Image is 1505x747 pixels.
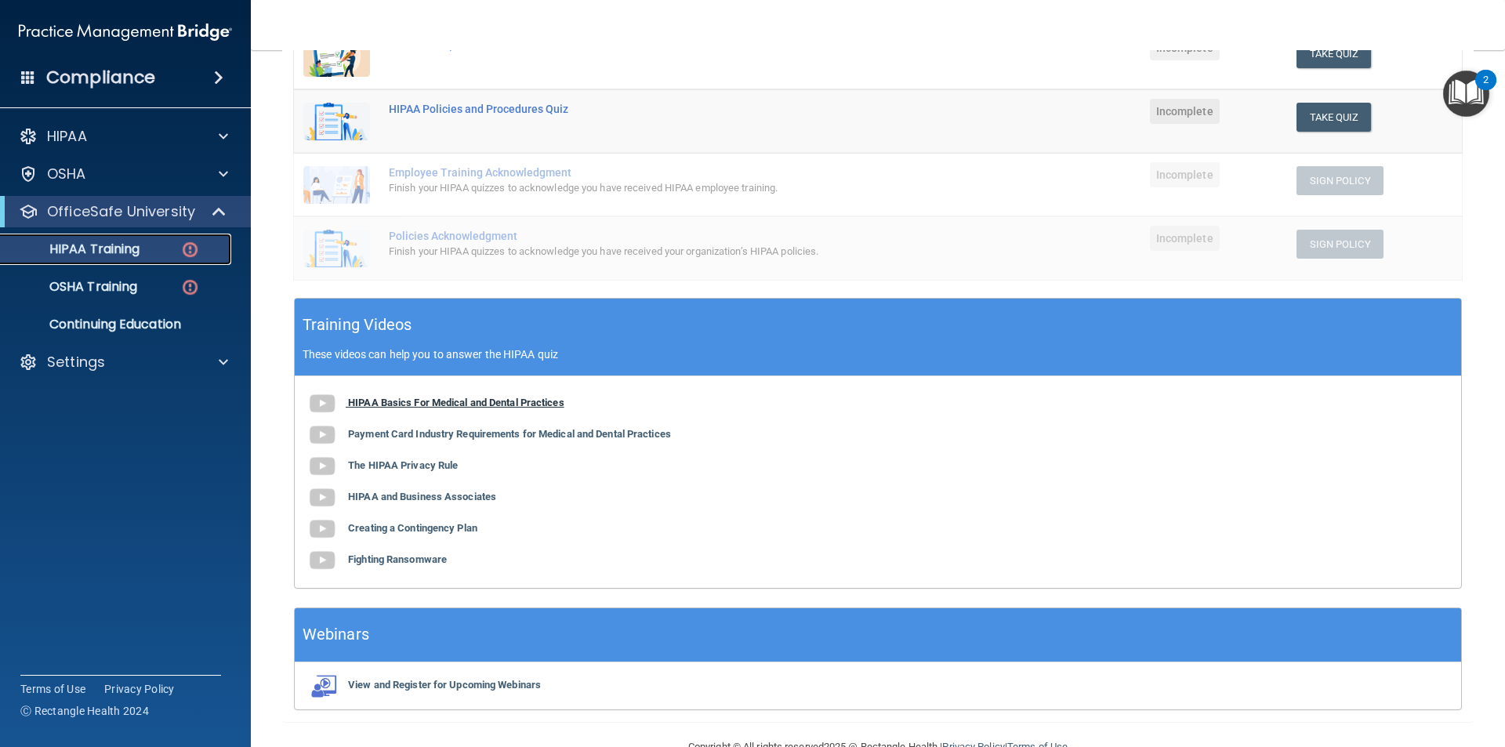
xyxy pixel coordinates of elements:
[1296,230,1384,259] button: Sign Policy
[303,621,369,648] h5: Webinars
[348,459,458,471] b: The HIPAA Privacy Rule
[306,545,338,576] img: gray_youtube_icon.38fcd6cc.png
[389,179,949,198] div: Finish your HIPAA quizzes to acknowledge you have received HIPAA employee training.
[348,428,671,440] b: Payment Card Industry Requirements for Medical and Dental Practices
[303,348,1453,361] p: These videos can help you to answer the HIPAA quiz
[1150,99,1220,124] span: Incomplete
[389,242,949,261] div: Finish your HIPAA quizzes to acknowledge you have received your organization’s HIPAA policies.
[348,679,541,691] b: View and Register for Upcoming Webinars
[348,397,564,408] b: HIPAA Basics For Medical and Dental Practices
[1296,103,1372,132] button: Take Quiz
[306,674,338,698] img: webinarIcon.c7ebbf15.png
[20,703,149,719] span: Ⓒ Rectangle Health 2024
[46,67,155,89] h4: Compliance
[19,202,227,221] a: OfficeSafe University
[20,681,85,697] a: Terms of Use
[306,388,338,419] img: gray_youtube_icon.38fcd6cc.png
[306,419,338,451] img: gray_youtube_icon.38fcd6cc.png
[1483,80,1489,100] div: 2
[306,451,338,482] img: gray_youtube_icon.38fcd6cc.png
[10,317,224,332] p: Continuing Education
[348,522,477,534] b: Creating a Contingency Plan
[1296,166,1384,195] button: Sign Policy
[47,353,105,372] p: Settings
[104,681,175,697] a: Privacy Policy
[303,311,412,339] h5: Training Videos
[19,127,228,146] a: HIPAA
[306,482,338,513] img: gray_youtube_icon.38fcd6cc.png
[306,513,338,545] img: gray_youtube_icon.38fcd6cc.png
[47,165,86,183] p: OSHA
[1150,226,1220,251] span: Incomplete
[10,279,137,295] p: OSHA Training
[1150,162,1220,187] span: Incomplete
[348,491,496,502] b: HIPAA and Business Associates
[47,202,195,221] p: OfficeSafe University
[180,240,200,259] img: danger-circle.6113f641.png
[180,277,200,297] img: danger-circle.6113f641.png
[389,230,949,242] div: Policies Acknowledgment
[19,353,228,372] a: Settings
[1234,636,1486,698] iframe: Drift Widget Chat Controller
[47,127,87,146] p: HIPAA
[389,166,949,179] div: Employee Training Acknowledgment
[1296,39,1372,68] button: Take Quiz
[389,103,949,115] div: HIPAA Policies and Procedures Quiz
[19,165,228,183] a: OSHA
[10,241,140,257] p: HIPAA Training
[348,553,447,565] b: Fighting Ransomware
[1443,71,1489,117] button: Open Resource Center, 2 new notifications
[19,16,232,48] img: PMB logo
